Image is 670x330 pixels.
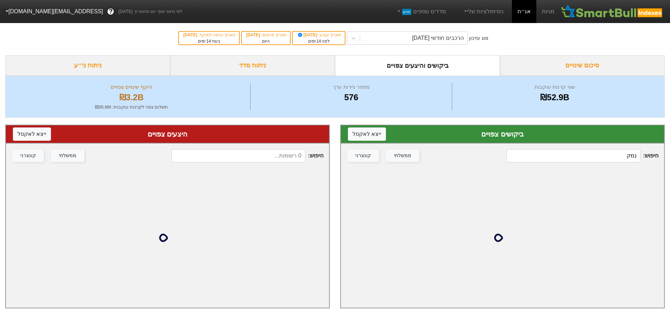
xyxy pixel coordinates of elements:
[317,39,321,44] span: 14
[454,91,656,104] div: ₪52.9B
[118,8,182,15] span: לפי נתוני סוף יום מתאריך [DATE]
[5,55,170,76] div: ניתוח ני״ע
[506,149,658,162] span: חיפוש :
[13,129,322,139] div: היצעים צפויים
[59,152,76,160] div: ממשלתי
[402,9,411,15] span: חדש
[171,149,305,162] input: 0 רשומות...
[393,5,449,19] a: מדדים נוספיםחדש
[14,91,248,104] div: ₪3.2B
[500,55,665,76] div: סיכום שינויים
[386,149,419,162] button: ממשלתי
[246,32,261,37] span: [DATE]
[170,55,335,76] div: ניתוח מדד
[560,5,664,19] img: SmartBull
[348,129,657,139] div: ביקושים צפויים
[14,83,248,91] div: היקף שינויים צפויים
[14,104,248,111] div: תשלום צפוי לקרנות עוקבות : ₪35.9M
[12,149,44,162] button: קונצרני
[20,152,36,160] div: קונצרני
[183,32,236,38] div: תאריך כניסה לתוקף :
[355,152,371,160] div: קונצרני
[13,127,51,141] button: ייצא לאקסל
[335,55,500,76] div: ביקושים והיצעים צפויים
[245,32,286,38] div: תאריך פרסום :
[494,229,511,246] img: loading...
[183,38,236,44] div: בעוד ימים
[51,149,84,162] button: ממשלתי
[159,229,176,246] img: loading...
[412,34,464,42] div: הרכבים חודשי [DATE]
[296,38,341,44] div: לפני ימים
[506,149,640,162] input: 559 רשומות...
[348,127,386,141] button: ייצא לאקסל
[252,83,450,91] div: מספר ניירות ערך
[297,32,319,37] span: [DATE]
[252,91,450,104] div: 576
[109,7,113,16] span: ?
[183,32,198,37] span: [DATE]
[347,149,379,162] button: קונצרני
[469,35,488,42] div: סוג עדכון
[171,149,323,162] span: חיפוש :
[262,39,270,44] span: היום
[460,5,507,19] a: הסימולציות שלי
[296,32,341,38] div: תאריך קובע :
[206,39,211,44] span: 14
[454,83,656,91] div: שווי קרנות עוקבות
[394,152,411,160] div: ממשלתי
